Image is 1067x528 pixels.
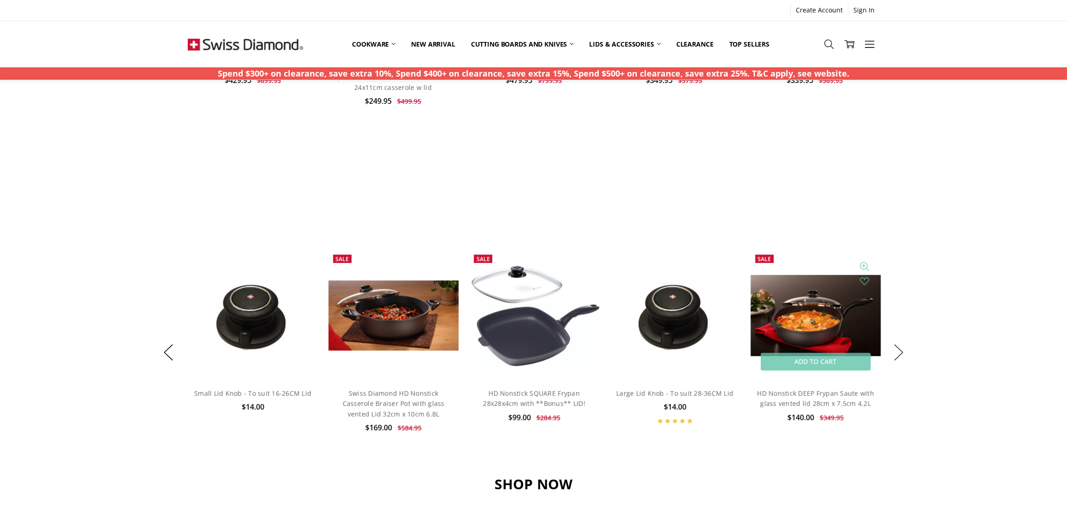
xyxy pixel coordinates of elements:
a: Create Account [791,4,848,17]
img: Small Lid Knob - To suit 16-26CM Lid [199,250,306,380]
span: $169.00 [365,422,392,433]
a: Swiss Diamond HD Nonstick Casserole Braiser Pot with glass vented Lid 32cm x 10cm 6.8L [342,389,444,418]
a: Top Sellers [721,34,777,54]
a: Sign In [848,4,880,17]
a: HD Nonstick DEEP Frypan Saute with glass vented lid 28cm x 7.5cm 4.2L [751,250,881,380]
a: HD Nonstick SQUARE Frypan 28x28x4cm with **Bonus** LID! [483,389,585,408]
h2: BEST SELLERS [188,177,880,195]
span: $584.95 [398,423,422,432]
img: Free Shipping On Every Order [188,21,303,67]
p: Spend $300+ on clearance, save extra 10%, Spend $400+ on clearance, save extra 15%, Spend $500+ o... [218,67,849,80]
span: $14.00 [241,402,264,412]
span: $349.95 [820,413,844,422]
img: Swiss Diamond HD Nonstick Casserole Braiser Pot with glass vented Lid 32cm x 10cm 6.8L [328,280,459,350]
a: Large Lid Knob - To suit 28-36CM Lid [616,389,733,397]
span: $799.95 [537,76,561,85]
span: $14.00 [663,402,686,412]
span: $249.95 [365,96,392,106]
span: $579.95 [678,76,702,85]
span: Sale [757,255,771,263]
a: HD Nonstick DEEP Frypan Saute with glass vented lid 28cm x 7.5cm 4.2L [757,389,874,408]
a: Large Lid Knob - To suit 28-36CM Lid [610,250,740,380]
a: Small Lid Knob - To suit 16-26CM Lid [194,389,311,397]
button: Previous [159,338,178,367]
span: $499.95 [397,97,421,106]
a: Cutting boards and knives [463,34,582,54]
span: $569.95 [818,76,842,85]
a: Cookware [344,34,403,54]
span: $140.00 [787,412,814,422]
a: Add to Cart [761,353,870,370]
span: $479.95 [506,75,532,85]
span: $429.95 [225,75,251,85]
button: Next [889,338,908,367]
span: $339.95 [786,75,813,85]
img: HD Nonstick SQUARE Frypan 28x28x4cm with **Bonus** LID! [469,264,600,367]
a: New arrival [403,34,463,54]
span: $99.00 [508,412,531,422]
a: Swiss Diamond HD Nonstick Casserole Braiser Pot with glass vented Lid 32cm x 10cm 6.8L [328,250,459,380]
a: Swiss Diamond Hard Anodised 5 pc set (20 & 28cm fry pan, 16cm sauce pan w lid, 24x7cm saute pan w... [336,52,450,91]
span: $284.95 [536,413,560,422]
span: Sale [335,255,349,263]
img: Large Lid Knob - To suit 28-36CM Lid [621,250,728,380]
span: $699.95 [257,76,281,85]
a: Clearance [668,34,721,54]
a: HD Nonstick SQUARE Frypan 28x28x4cm with **Bonus** LID! [469,250,600,380]
a: Lids & Accessories [581,34,668,54]
img: HD Nonstick DEEP Frypan Saute with glass vented lid 28cm x 7.5cm 4.2L [751,275,881,356]
p: Fall In Love With Your Kitchen Again [188,200,880,209]
a: Small Lid Knob - To suit 16-26CM Lid [188,250,318,380]
span: Sale [476,255,489,263]
h3: SHOP NOW [188,475,880,493]
span: $349.95 [646,75,673,85]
